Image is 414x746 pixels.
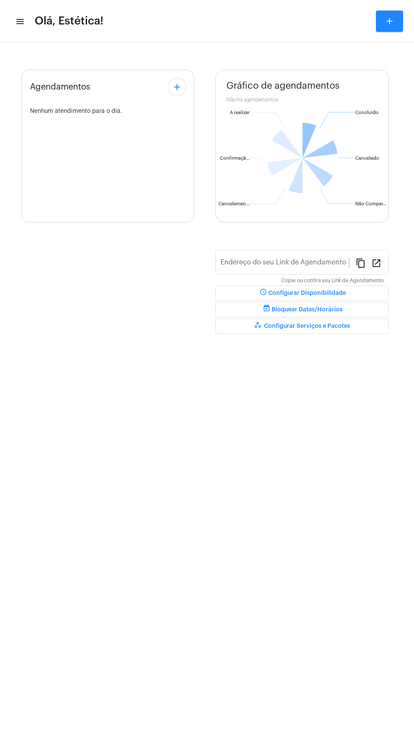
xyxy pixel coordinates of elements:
mat-icon: open_in_new [371,258,381,268]
text: Confirmaçã... [220,156,250,161]
button: Configurar Disponibilidade [215,286,389,301]
input: Link [221,260,349,268]
mat-icon: event_busy [261,305,272,315]
mat-icon: content_copy [356,258,366,268]
button: Bloquear Datas/Horários [215,302,389,317]
span: Configurar Serviços e Pacotes [254,323,350,329]
span: Gráfico de agendamentos [226,81,340,91]
span: Bloquear Datas/Horários [261,307,343,313]
text: Concluído [355,110,379,115]
text: Não Compar... [355,201,387,206]
span: Configurar Disponibilidade [258,290,346,296]
mat-icon: add [384,16,395,26]
mat-icon: schedule [258,288,268,298]
text: Cancelamen... [218,201,250,206]
mat-icon: workspaces_outlined [254,321,264,331]
mat-hint: Copie ou confira seu Link de Agendamento [281,278,384,284]
span: Olá, Estética! [35,14,103,28]
mat-icon: add [172,82,182,92]
button: Configurar Serviços e Pacotes [215,319,389,334]
mat-icon: sidenav icon [15,16,24,27]
span: Agendamentos [30,82,90,92]
text: A realizar [230,110,250,115]
div: Nenhum atendimento para o dia. [30,108,185,114]
text: Cancelado [355,156,379,161]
